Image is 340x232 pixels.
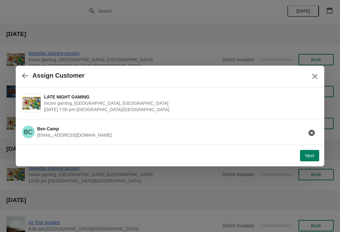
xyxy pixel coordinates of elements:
[309,71,320,82] button: Close
[44,94,315,100] span: LATE NIGHT GAMING
[32,72,85,79] h2: Assign Customer
[37,126,59,131] span: Ben Camp
[44,106,315,113] span: [DATE] 7:00 pm [GEOGRAPHIC_DATA]/[GEOGRAPHIC_DATA]
[44,100,315,106] span: Incom gaming, [GEOGRAPHIC_DATA], [GEOGRAPHIC_DATA]
[37,133,112,138] span: [EMAIL_ADDRESS][DOMAIN_NAME]
[22,97,41,110] img: LATE NIGHT GAMING | Incom gaming, Church Street, Cheltenham, UK | October 16 | 7:00 pm Europe/London
[305,153,314,158] span: Next
[22,126,35,138] span: Ben
[24,128,33,135] text: BC
[300,150,319,161] button: Next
